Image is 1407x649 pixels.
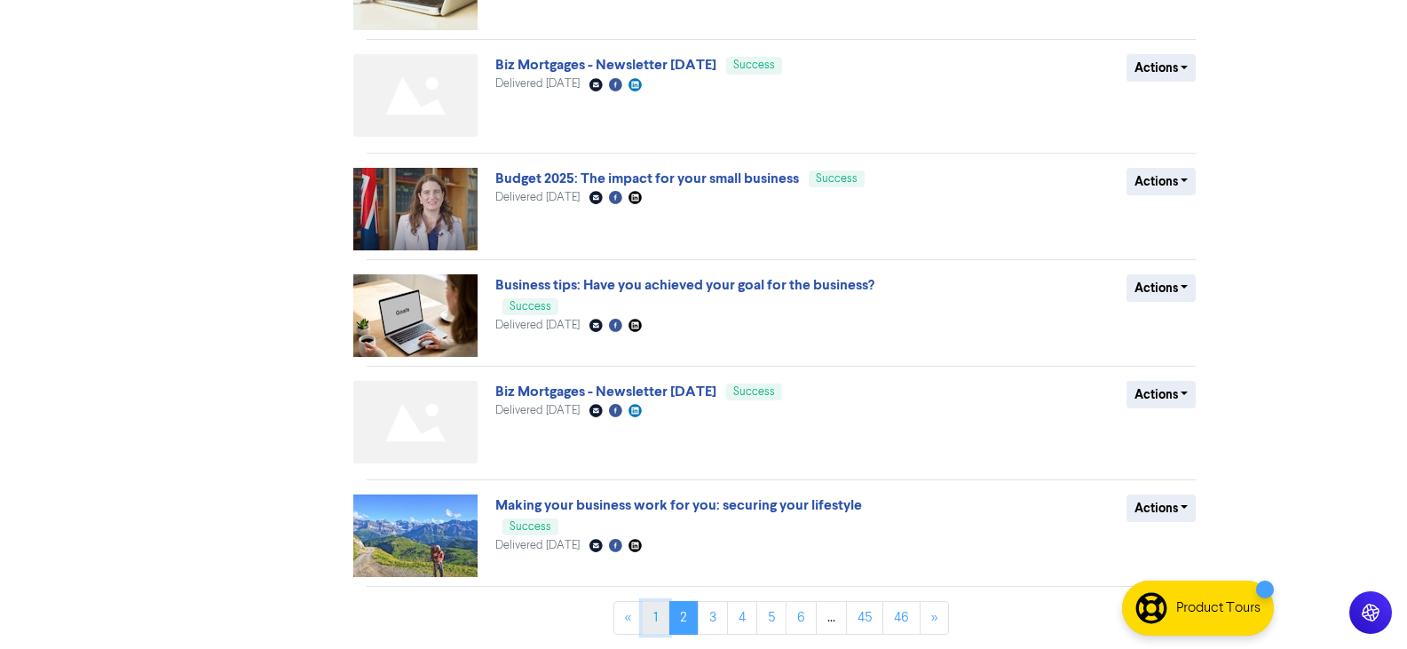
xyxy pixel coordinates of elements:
[786,601,817,635] a: Page 6
[1126,495,1197,522] button: Actions
[756,601,786,635] a: Page 5
[495,405,580,416] span: Delivered [DATE]
[495,170,799,187] a: Budget 2025: The impact for your small business
[510,301,551,313] span: Success
[495,540,580,551] span: Delivered [DATE]
[733,59,775,71] span: Success
[668,601,699,635] a: Page 2 is your current page
[495,78,580,90] span: Delivered [DATE]
[353,168,478,250] img: image_1747945888058.jpg
[1126,168,1197,195] button: Actions
[1126,381,1197,408] button: Actions
[495,383,716,400] a: Biz Mortgages - Newsletter [DATE]
[495,496,862,514] a: Making your business work for you: securing your lifestyle
[353,274,478,357] img: image_1745973582790.jpg
[733,386,775,398] span: Success
[353,495,478,577] img: image_1744150385499.jpg
[613,601,643,635] a: «
[698,601,728,635] a: Page 3
[727,601,757,635] a: Page 4
[353,381,478,463] img: Not found
[510,521,551,533] span: Success
[1126,274,1197,302] button: Actions
[353,54,478,137] img: Not found
[882,601,921,635] a: Page 46
[495,320,580,331] span: Delivered [DATE]
[1126,54,1197,82] button: Actions
[816,173,858,185] span: Success
[495,192,580,203] span: Delivered [DATE]
[846,601,883,635] a: Page 45
[1318,564,1407,649] iframe: Chat Widget
[920,601,949,635] a: »
[642,601,669,635] a: Page 1
[495,276,874,294] a: Business tips: Have you achieved your goal for the business?
[495,56,716,74] a: Biz Mortgages - Newsletter [DATE]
